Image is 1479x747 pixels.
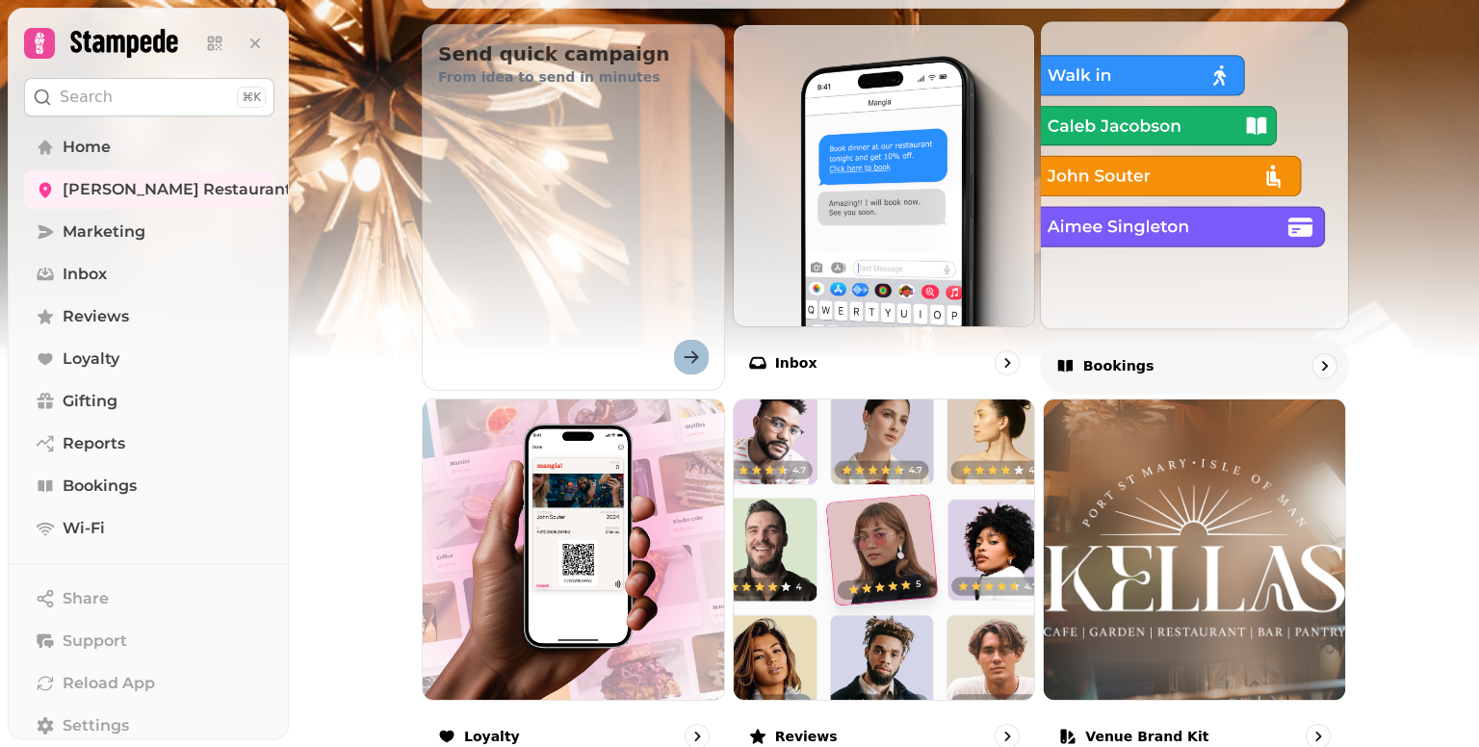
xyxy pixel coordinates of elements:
[734,399,1035,701] img: Reviews
[423,399,724,701] img: Loyalty
[63,517,105,540] span: Wi-Fi
[1044,399,1345,701] img: aHR0cHM6Ly9maWxlcy5zdGFtcGVkZS5haS9lMDk5OWJlNy1kZDlhLTRhMTktOGZlYy1mODEzODQ3MGZkZDgvbWVkaWEvMGNmY...
[24,340,274,378] a: Loyalty
[63,178,292,201] span: [PERSON_NAME] Restaurant
[24,707,274,745] a: Settings
[24,509,274,548] a: Wi-Fi
[24,170,274,209] a: [PERSON_NAME] Restaurant
[24,664,274,703] button: Reload App
[733,24,1036,391] a: InboxInbox
[1085,727,1208,746] p: Venue brand kit
[24,622,274,660] button: Support
[24,382,274,421] a: Gifting
[24,425,274,463] a: Reports
[63,630,127,653] span: Support
[63,348,119,371] span: Loyalty
[1314,356,1334,375] svg: go to
[998,353,1017,373] svg: go to
[24,128,274,167] a: Home
[1025,6,1363,344] img: Bookings
[775,353,817,373] p: Inbox
[1309,727,1328,746] svg: go to
[63,714,129,737] span: Settings
[60,86,113,109] p: Search
[63,220,145,244] span: Marketing
[438,40,709,67] h2: Send quick campaign
[688,727,707,746] svg: go to
[775,727,838,746] p: Reviews
[438,67,709,87] p: From idea to send in minutes
[24,580,274,618] button: Share
[63,136,111,159] span: Home
[63,263,107,286] span: Inbox
[24,78,274,116] button: Search⌘K
[1083,356,1155,375] p: Bookings
[63,305,129,328] span: Reviews
[237,87,266,108] div: ⌘K
[1040,20,1349,394] a: BookingsBookings
[464,727,520,746] p: Loyalty
[734,25,1035,326] img: Inbox
[24,297,274,336] a: Reviews
[998,727,1017,746] svg: go to
[63,390,117,413] span: Gifting
[24,255,274,294] a: Inbox
[63,587,109,610] span: Share
[63,475,137,498] span: Bookings
[422,24,725,391] button: Send quick campaignFrom idea to send in minutes
[63,432,125,455] span: Reports
[63,672,155,695] span: Reload App
[24,213,274,251] a: Marketing
[24,467,274,505] a: Bookings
